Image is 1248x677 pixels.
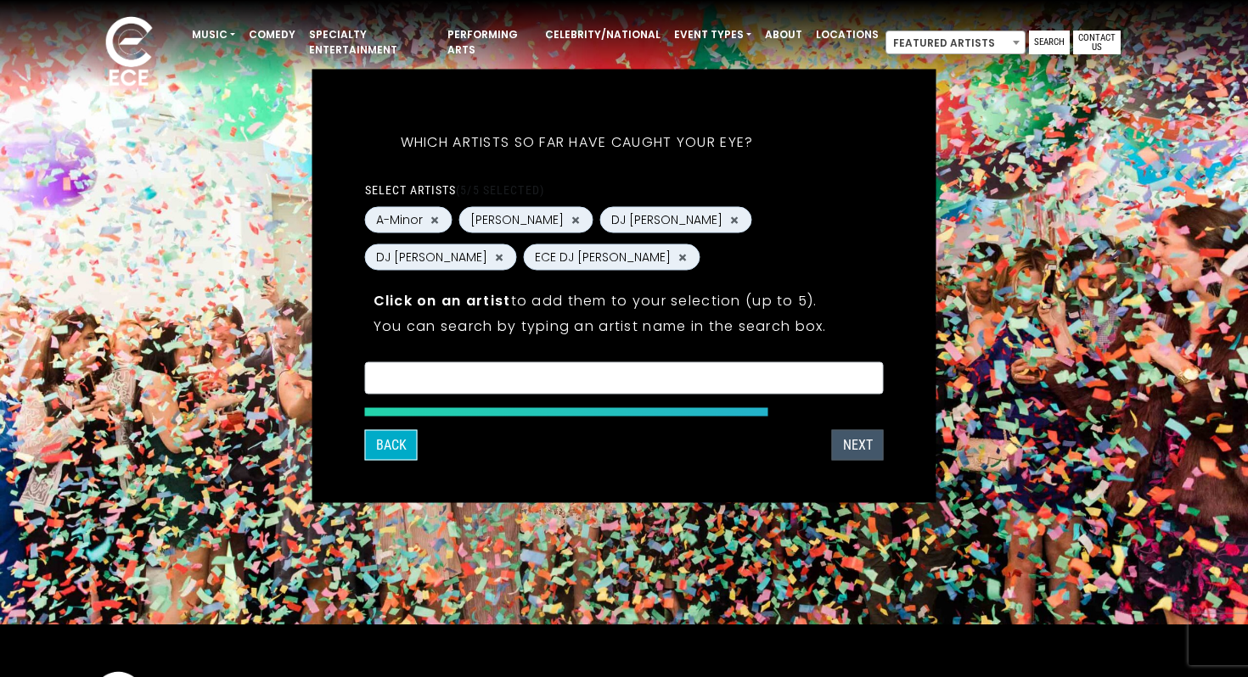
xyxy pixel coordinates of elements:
[185,20,242,49] a: Music
[886,31,1025,55] span: Featured Artists
[376,373,873,389] textarea: Search
[676,249,689,265] button: Remove ECE DJ KEN MARKOVITS
[611,211,722,229] span: DJ [PERSON_NAME]
[376,249,487,266] span: DJ [PERSON_NAME]
[374,291,511,311] strong: Click on an artist
[374,290,875,311] p: to add them to your selection (up to 5).
[470,211,564,229] span: [PERSON_NAME]
[365,182,544,198] label: Select artists
[1029,31,1070,54] a: Search
[758,20,809,49] a: About
[538,20,667,49] a: Celebrity/National
[365,112,790,173] h5: Which artists so far have caught your eye?
[535,249,671,266] span: ECE DJ [PERSON_NAME]
[569,212,582,227] button: Remove Aaron Payes
[885,31,1026,54] span: Featured Artists
[441,20,538,64] a: Performing Arts
[809,20,885,49] a: Locations
[832,430,884,461] button: Next
[456,183,544,197] span: (5/5 selected)
[428,212,441,227] button: Remove A-Minor
[1073,31,1121,54] a: Contact Us
[87,12,171,94] img: ece_new_logo_whitev2-1.png
[302,20,441,64] a: Specialty Entertainment
[376,211,423,229] span: A-Minor
[492,249,506,265] button: Remove DJ Patrick Edmundson
[667,20,758,49] a: Event Types
[728,212,741,227] button: Remove DJ Allure
[374,316,875,337] p: You can search by typing an artist name in the search box.
[365,430,418,461] button: Back
[242,20,302,49] a: Comedy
